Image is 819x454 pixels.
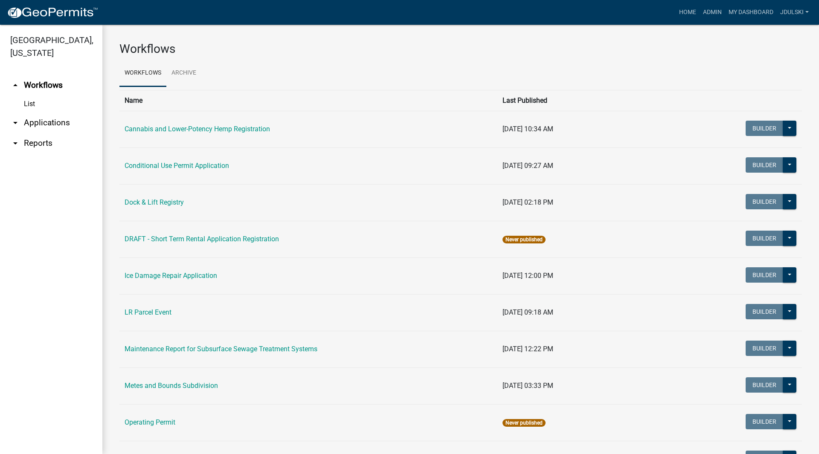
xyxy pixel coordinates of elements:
span: [DATE] 09:27 AM [502,162,553,170]
a: Operating Permit [125,418,175,426]
a: Workflows [119,60,166,87]
button: Builder [746,414,783,429]
a: Conditional Use Permit Application [125,162,229,170]
h3: Workflows [119,42,802,56]
span: [DATE] 09:18 AM [502,308,553,316]
span: Never published [502,236,546,243]
button: Builder [746,194,783,209]
a: My Dashboard [725,4,777,20]
th: Last Published [497,90,689,111]
a: Home [676,4,700,20]
button: Builder [746,341,783,356]
span: Never published [502,419,546,427]
a: Cannabis and Lower-Potency Hemp Registration [125,125,270,133]
i: arrow_drop_up [10,80,20,90]
span: [DATE] 02:18 PM [502,198,553,206]
a: LR Parcel Event [125,308,171,316]
a: Admin [700,4,725,20]
a: jdulski [777,4,812,20]
span: [DATE] 12:22 PM [502,345,553,353]
button: Builder [746,304,783,319]
button: Builder [746,121,783,136]
a: DRAFT - Short Term Rental Application Registration [125,235,279,243]
a: Dock & Lift Registry [125,198,184,206]
button: Builder [746,377,783,393]
button: Builder [746,267,783,283]
a: Ice Damage Repair Application [125,272,217,280]
i: arrow_drop_down [10,138,20,148]
a: Metes and Bounds Subdivision [125,382,218,390]
i: arrow_drop_down [10,118,20,128]
button: Builder [746,157,783,173]
a: Maintenance Report for Subsurface Sewage Treatment Systems [125,345,317,353]
span: [DATE] 10:34 AM [502,125,553,133]
span: [DATE] 12:00 PM [502,272,553,280]
a: Archive [166,60,201,87]
th: Name [119,90,497,111]
button: Builder [746,231,783,246]
span: [DATE] 03:33 PM [502,382,553,390]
